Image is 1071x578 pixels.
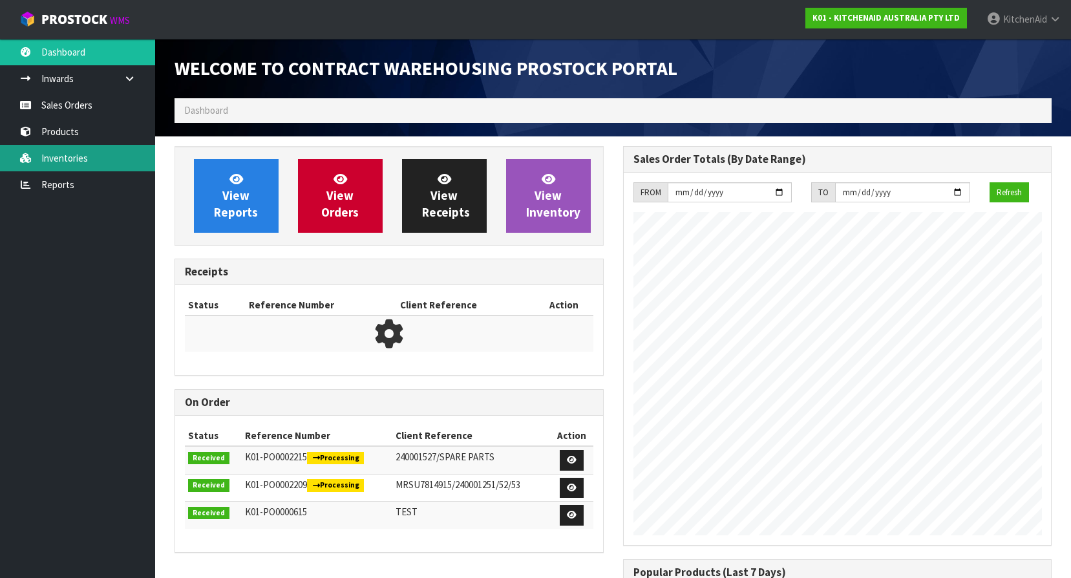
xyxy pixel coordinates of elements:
[550,425,593,446] th: Action
[1003,13,1047,25] span: KitchenAid
[184,104,228,116] span: Dashboard
[188,452,229,465] span: Received
[392,425,550,446] th: Client Reference
[19,11,36,27] img: cube-alt.png
[242,425,392,446] th: Reference Number
[321,171,359,220] span: View Orders
[535,295,593,316] th: Action
[392,446,550,474] td: 240001527/SPARE PARTS
[242,502,392,529] td: K01-PO0000615
[41,11,107,28] span: ProStock
[633,153,1042,166] h3: Sales Order Totals (By Date Range)
[812,12,960,23] strong: K01 - KITCHENAID AUSTRALIA PTY LTD
[110,14,130,27] small: WMS
[242,446,392,474] td: K01-PO0002215
[422,171,470,220] span: View Receipts
[506,159,591,233] a: ViewInventory
[402,159,487,233] a: ViewReceipts
[188,507,229,520] span: Received
[175,56,677,80] span: Welcome to Contract Warehousing ProStock Portal
[185,396,593,409] h3: On Order
[188,479,229,492] span: Received
[194,159,279,233] a: ViewReports
[214,171,258,220] span: View Reports
[246,295,397,316] th: Reference Number
[526,171,580,220] span: View Inventory
[185,266,593,278] h3: Receipts
[307,452,364,465] span: Processing
[811,182,835,203] div: TO
[298,159,383,233] a: ViewOrders
[307,479,364,492] span: Processing
[397,295,535,316] th: Client Reference
[633,182,668,203] div: FROM
[392,502,550,529] td: TEST
[392,474,550,502] td: MRSU7814915/240001251/52/53
[990,182,1029,203] button: Refresh
[242,474,392,502] td: K01-PO0002209
[185,295,246,316] th: Status
[185,425,242,446] th: Status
